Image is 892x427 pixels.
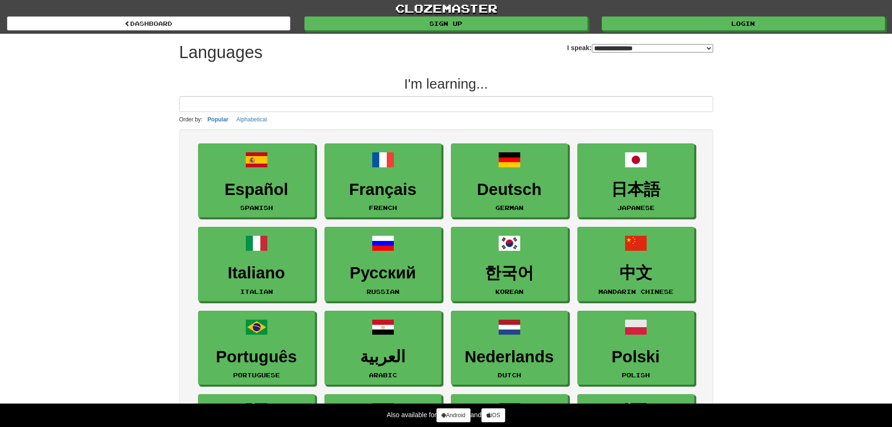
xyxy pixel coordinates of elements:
a: 日本語Japanese [577,143,694,218]
h1: Languages [179,43,263,62]
a: 한국어Korean [451,227,568,301]
a: PortuguêsPortuguese [198,311,315,385]
h3: Français [330,180,436,199]
small: Korean [495,288,523,295]
h3: Español [203,180,310,199]
a: dashboard [7,16,290,30]
small: Russian [367,288,399,295]
h3: العربية [330,348,436,366]
a: PolskiPolish [577,311,694,385]
h3: Nederlands [456,348,563,366]
a: РусскийRussian [324,227,442,301]
a: العربيةArabic [324,311,442,385]
h2: I'm learning... [179,76,713,91]
label: I speak: [567,43,713,52]
small: Italian [240,288,273,295]
select: I speak: [592,44,713,52]
button: Popular [205,114,231,125]
a: Login [602,16,885,30]
a: FrançaisFrench [324,143,442,218]
h3: 日本語 [582,180,689,199]
small: Polish [622,372,650,378]
h3: Deutsch [456,180,563,199]
button: Alphabetical [234,114,270,125]
small: Arabic [369,372,397,378]
small: German [495,204,523,211]
a: Android [436,408,470,422]
small: Spanish [240,204,273,211]
small: Japanese [617,204,655,211]
a: ItalianoItalian [198,227,315,301]
small: French [369,204,397,211]
h3: Polski [582,348,689,366]
a: Sign up [304,16,588,30]
a: EspañolSpanish [198,143,315,218]
a: iOS [481,408,505,422]
small: Portuguese [233,372,280,378]
small: Mandarin Chinese [598,288,673,295]
small: Dutch [498,372,521,378]
a: NederlandsDutch [451,311,568,385]
small: Order by: [179,116,203,123]
a: 中文Mandarin Chinese [577,227,694,301]
a: DeutschGerman [451,143,568,218]
h3: Português [203,348,310,366]
h3: Русский [330,264,436,282]
h3: 中文 [582,264,689,282]
h3: Italiano [203,264,310,282]
h3: 한국어 [456,264,563,282]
